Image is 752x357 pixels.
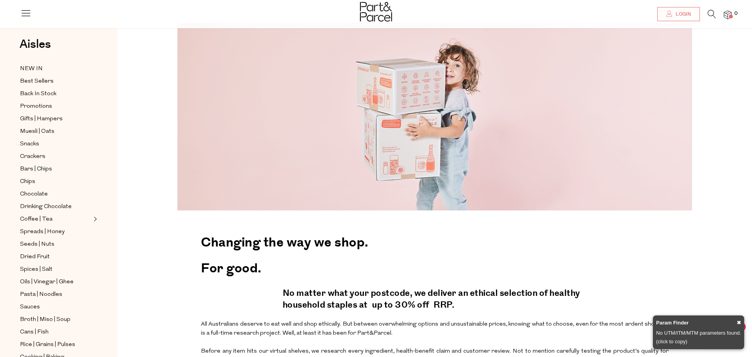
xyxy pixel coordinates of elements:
[674,11,691,18] span: Login
[20,215,52,224] span: Coffee | Tea
[20,340,75,350] span: Rice | Grains | Pulses
[20,139,91,149] a: Snacks
[20,240,54,249] span: Seeds | Nuts
[20,328,49,337] span: Cans | Fish
[20,302,91,312] a: Sauces
[20,177,35,187] span: Chips
[20,190,48,199] span: Chocolate
[20,164,91,174] a: Bars | Chips
[656,329,741,346] div: No UTM/ITM/MTM parameters found. (click to copy)
[20,89,56,99] span: Back In Stock
[20,227,65,237] span: Spreads | Honey
[656,319,689,327] span: Param Finder
[737,319,741,327] span: ✖
[20,277,91,287] a: Oils | Vinegar | Ghee
[20,227,91,237] a: Spreads | Honey
[20,38,51,58] a: Aisles
[20,127,91,136] a: Muesli | Oats
[360,2,392,22] img: Part&Parcel
[20,327,91,337] a: Cans | Fish
[20,189,91,199] a: Chocolate
[20,114,63,124] span: Gifts | Hampers
[20,36,51,53] span: Aisles
[732,10,739,17] span: 0
[20,202,91,212] a: Drinking Chocolate
[177,23,692,210] img: 220427_Part_Parcel-0698-1344x490.png
[20,101,91,111] a: Promotions
[283,284,587,317] h4: No matter what your postcode, we deliver an ethical selection of healthy household staples at up ...
[201,317,669,341] p: All Australians deserve to eat well and shop ethically. But between overwhelming options and unsu...
[20,89,91,99] a: Back In Stock
[20,265,91,274] a: Spices | Salt
[20,152,45,161] span: Crackers
[92,214,97,224] button: Expand/Collapse Coffee | Tea
[20,340,91,350] a: Rice | Grains | Pulses
[20,252,50,262] span: Dried Fruit
[20,265,52,274] span: Spices | Salt
[657,7,700,21] a: Login
[20,140,39,149] span: Snacks
[20,252,91,262] a: Dried Fruit
[20,290,62,299] span: Pasta | Noodles
[20,315,70,324] span: Broth | Miso | Soup
[20,303,40,312] span: Sauces
[20,76,91,86] a: Best Sellers
[20,114,91,124] a: Gifts | Hampers
[20,202,72,212] span: Drinking Chocolate
[20,102,52,111] span: Promotions
[20,165,52,174] span: Bars | Chips
[201,228,669,254] h2: Changing the way we shop.
[20,77,54,86] span: Best Sellers
[20,64,43,74] span: NEW IN
[20,152,91,161] a: Crackers
[724,11,732,19] a: 0
[20,315,91,324] a: Broth | Miso | Soup
[20,127,54,136] span: Muesli | Oats
[201,254,669,280] h2: For good.
[20,277,74,287] span: Oils | Vinegar | Ghee
[20,239,91,249] a: Seeds | Nuts
[20,177,91,187] a: Chips
[20,214,91,224] a: Coffee | Tea
[20,64,91,74] a: NEW IN
[20,290,91,299] a: Pasta | Noodles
